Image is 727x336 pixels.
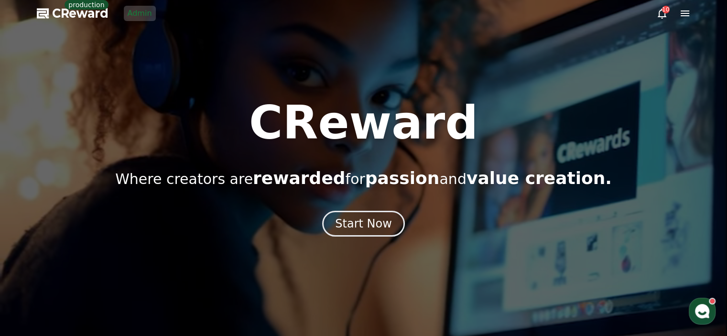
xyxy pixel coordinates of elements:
a: Home [3,257,63,281]
a: Messages [63,257,123,281]
button: Start Now [322,211,405,237]
span: CReward [52,6,109,21]
span: passion [365,168,440,188]
a: CReward [37,6,109,21]
div: Start Now [335,216,392,231]
span: value creation. [467,168,612,188]
h1: CReward [249,100,478,146]
div: 10 [662,6,670,13]
span: Settings [141,271,165,279]
span: Home [24,271,41,279]
a: Admin [124,6,156,21]
p: Where creators are for and [115,169,612,188]
a: Start Now [322,220,405,229]
a: 10 [656,8,668,19]
span: Messages [79,271,108,279]
span: rewarded [253,168,345,188]
a: Settings [123,257,184,281]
